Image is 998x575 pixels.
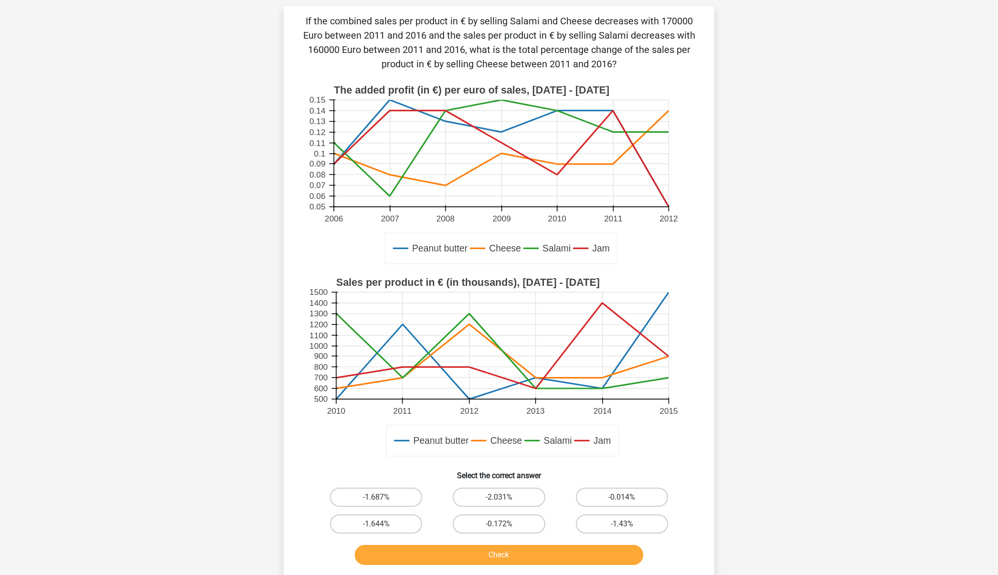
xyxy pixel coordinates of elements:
text: 2011 [393,406,412,416]
text: 0.11 [309,138,325,148]
text: 0.07 [309,180,325,190]
text: 2011 [604,214,622,223]
text: 2012 [460,406,478,416]
text: 1500 [309,288,328,297]
text: 2010 [327,406,345,416]
text: 1400 [309,298,328,308]
text: 2009 [493,214,511,223]
text: 0.09 [309,159,325,168]
text: 2008 [436,214,455,223]
label: -1.687% [330,488,422,507]
text: 0.14 [309,106,326,115]
text: Jam [594,436,611,446]
text: Sales per product in € (in thousands), [DATE] - [DATE] [336,277,600,288]
text: 2012 [659,214,678,223]
text: The added profit (in €) per euro of sales, [DATE] - [DATE] [334,84,609,96]
text: 1200 [309,320,328,329]
text: 500 [314,395,328,404]
text: 1300 [309,309,328,319]
text: 900 [314,351,328,361]
text: Peanut butter [412,243,468,254]
label: -1.644% [330,514,422,533]
text: Peanut butter [414,436,469,446]
text: 0.1 [314,149,326,158]
text: 0.05 [309,202,325,212]
text: 2014 [594,406,612,416]
text: Cheese [490,436,522,446]
label: -0.172% [453,514,545,533]
text: 0.13 [309,117,325,126]
text: 0.06 [309,191,325,201]
text: 600 [314,384,328,393]
text: Salami [542,243,571,254]
text: 700 [314,373,328,382]
h6: Select the correct answer [299,463,699,480]
p: If the combined sales per product in € by selling Salami and Cheese decreases with 170000 Euro be... [299,14,699,71]
text: 2010 [548,214,566,223]
text: 2007 [381,214,399,223]
text: Jam [592,243,610,254]
text: 2013 [526,406,544,416]
text: 0.08 [309,170,325,179]
text: 0.12 [309,127,325,137]
text: 0.15 [309,95,325,105]
label: -2.031% [453,488,545,507]
button: Check [355,545,644,565]
text: 1000 [309,341,328,351]
text: 1100 [309,331,328,340]
text: 2015 [659,406,678,416]
text: Cheese [489,243,521,254]
text: 2006 [325,214,343,223]
text: Salami [544,436,572,446]
label: -1.43% [576,514,668,533]
text: 800 [314,362,328,372]
label: -0.014% [576,488,668,507]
